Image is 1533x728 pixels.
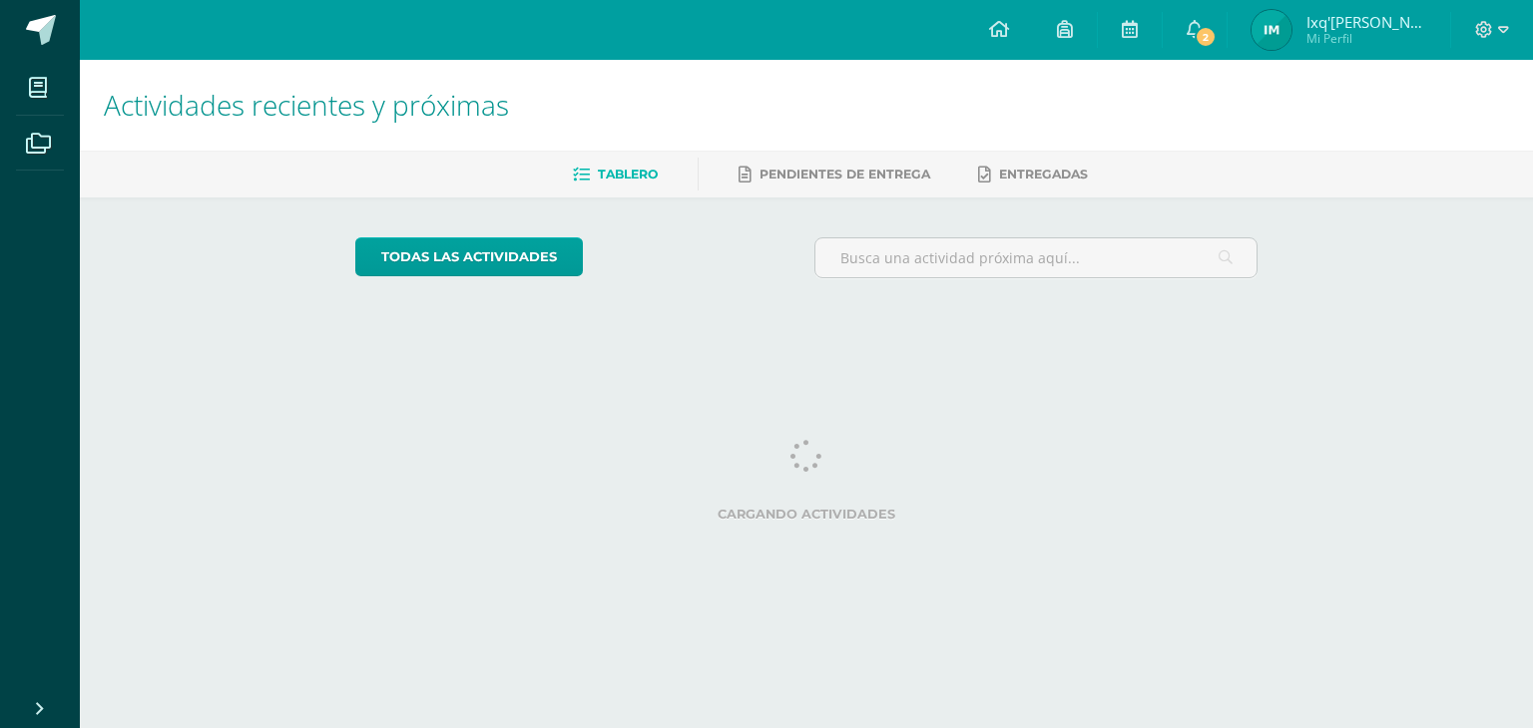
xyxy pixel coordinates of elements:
[815,238,1258,277] input: Busca una actividad próxima aquí...
[355,237,583,276] a: todas las Actividades
[1252,10,1291,50] img: 5c8ce5b54dcc9fc2d4e00b939a74cf5d.png
[1195,26,1217,48] span: 2
[598,167,658,182] span: Tablero
[1306,30,1426,47] span: Mi Perfil
[573,159,658,190] a: Tablero
[739,159,930,190] a: Pendientes de entrega
[355,507,1259,522] label: Cargando actividades
[978,159,1088,190] a: Entregadas
[760,167,930,182] span: Pendientes de entrega
[104,86,509,124] span: Actividades recientes y próximas
[1306,12,1426,32] span: Ixq'[PERSON_NAME]
[999,167,1088,182] span: Entregadas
